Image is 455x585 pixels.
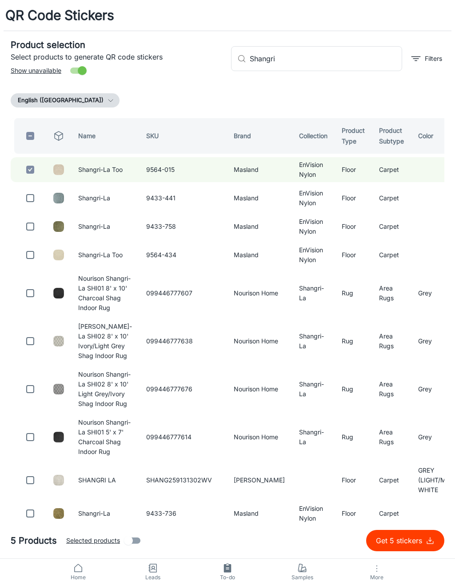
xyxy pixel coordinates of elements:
[335,118,372,154] th: Product Type
[292,214,335,239] td: EnVision Nylon
[139,271,227,315] td: 099446777607
[292,415,335,459] td: Shangri-La
[71,463,139,497] td: SHANGRI LA
[372,271,411,315] td: Area Rugs
[372,118,411,154] th: Product Subtype
[292,118,335,154] th: Collection
[71,319,139,363] td: [PERSON_NAME]-La SHI02 8' x 10' Ivory/Light Grey Shag Indoor Rug
[335,271,372,315] td: Rug
[345,574,409,581] span: More
[425,54,442,64] p: Filters
[196,573,259,581] span: To-do
[71,271,139,315] td: Nourison Shangri-La SHI01 8' x 10' Charcoal Shag Indoor Rug
[71,501,139,526] td: Shangri-La
[372,501,411,526] td: Carpet
[139,501,227,526] td: 9433-736
[11,93,120,107] button: English ([GEOGRAPHIC_DATA])
[71,186,139,211] td: Shangri-La
[227,271,292,315] td: Nourison Home
[139,243,227,267] td: 9564-434
[292,271,335,315] td: Shangri-La
[409,52,444,66] button: filter
[116,559,190,585] a: Leads
[270,573,334,581] span: Samples
[139,214,227,239] td: 9433-758
[335,501,372,526] td: Floor
[227,319,292,363] td: Nourison Home
[227,186,292,211] td: Masland
[335,214,372,239] td: Floor
[227,501,292,526] td: Masland
[335,319,372,363] td: Rug
[227,367,292,411] td: Nourison Home
[71,157,139,182] td: Shangri-La Too
[372,157,411,182] td: Carpet
[71,118,139,154] th: Name
[71,415,139,459] td: Nourison Shangri-La SHI01 5' x 7' Charcoal Shag Indoor Rug
[139,157,227,182] td: 9564-015
[46,573,110,581] span: Home
[372,243,411,267] td: Carpet
[71,367,139,411] td: Nourison Shangri-La SHI02 8' x 10' Light Grey/Ivory Shag Indoor Rug
[292,186,335,211] td: EnVision Nylon
[41,559,116,585] a: Home
[227,157,292,182] td: Masland
[139,415,227,459] td: 099446777614
[66,536,120,545] span: Selected products
[366,530,444,551] button: Get 5 stickers
[265,559,339,585] a: Samples
[292,319,335,363] td: Shangri-La
[335,157,372,182] td: Floor
[376,535,426,546] p: Get 5 stickers
[372,186,411,211] td: Carpet
[11,52,224,62] p: Select products to generate QR code stickers
[139,186,227,211] td: 9433-441
[335,243,372,267] td: Floor
[372,319,411,363] td: Area Rugs
[71,214,139,239] td: Shangri-La
[5,5,114,25] h1: QR Code Stickers
[139,319,227,363] td: 099446777638
[372,463,411,497] td: Carpet
[372,214,411,239] td: Carpet
[139,463,227,497] td: SHANG259131302WV
[190,559,265,585] a: To-do
[335,463,372,497] td: Floor
[71,243,139,267] td: Shangri-La Too
[372,367,411,411] td: Area Rugs
[227,214,292,239] td: Masland
[139,367,227,411] td: 099446777676
[11,534,57,547] h5: 5 Products
[335,367,372,411] td: Rug
[250,46,402,71] input: Search by SKU, brand, collection...
[292,367,335,411] td: Shangri-La
[227,118,292,154] th: Brand
[372,415,411,459] td: Area Rugs
[292,157,335,182] td: EnVision Nylon
[121,573,185,581] span: Leads
[227,463,292,497] td: [PERSON_NAME]
[227,415,292,459] td: Nourison Home
[292,501,335,526] td: EnVision Nylon
[227,243,292,267] td: Masland
[339,559,414,585] button: More
[292,243,335,267] td: EnVision Nylon
[335,415,372,459] td: Rug
[139,118,227,154] th: SKU
[11,38,224,52] h5: Product selection
[335,186,372,211] td: Floor
[11,66,61,76] span: Show unavailable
